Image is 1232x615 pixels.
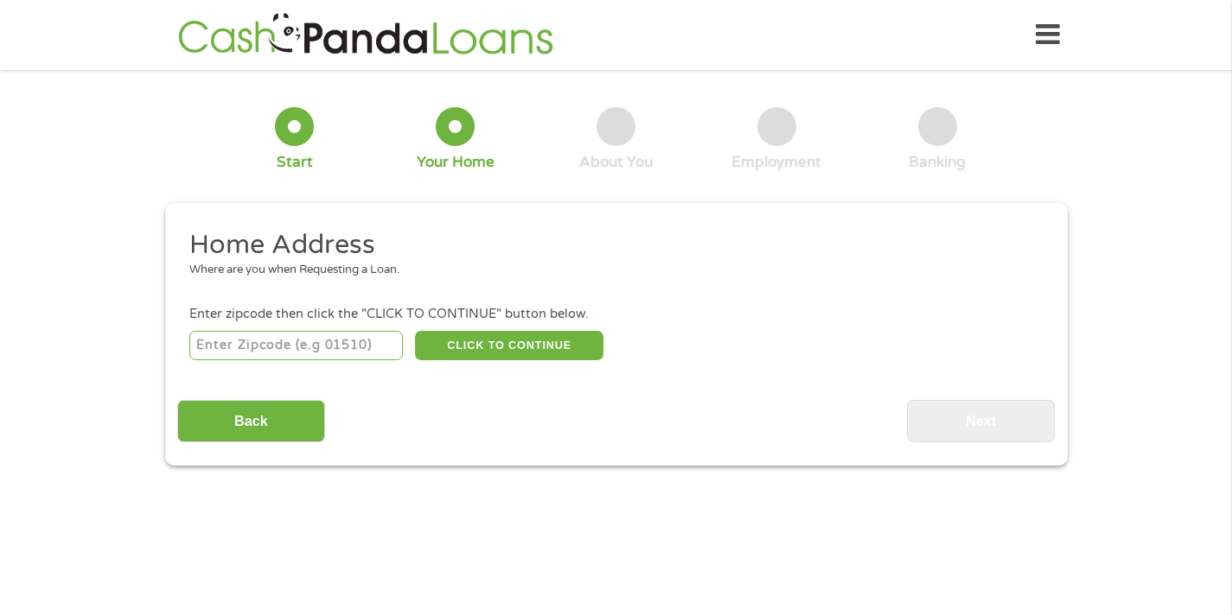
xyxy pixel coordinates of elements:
div: About You [579,153,653,172]
input: Back [177,400,325,442]
h2: Home Address [189,228,1030,263]
div: Banking [909,153,966,172]
img: GetLoanNow Logo [173,10,559,60]
div: Employment [731,153,821,172]
input: Enter Zipcode (e.g 01510) [189,331,403,360]
div: Where are you when Requesting a Loan. [189,262,1030,279]
div: Your Home [417,153,495,172]
div: Enter zipcode then click the "CLICK TO CONTINUE" button below. [189,305,1042,324]
input: Next [907,400,1055,442]
div: Start [277,153,313,172]
button: CLICK TO CONTINUE [415,331,603,360]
